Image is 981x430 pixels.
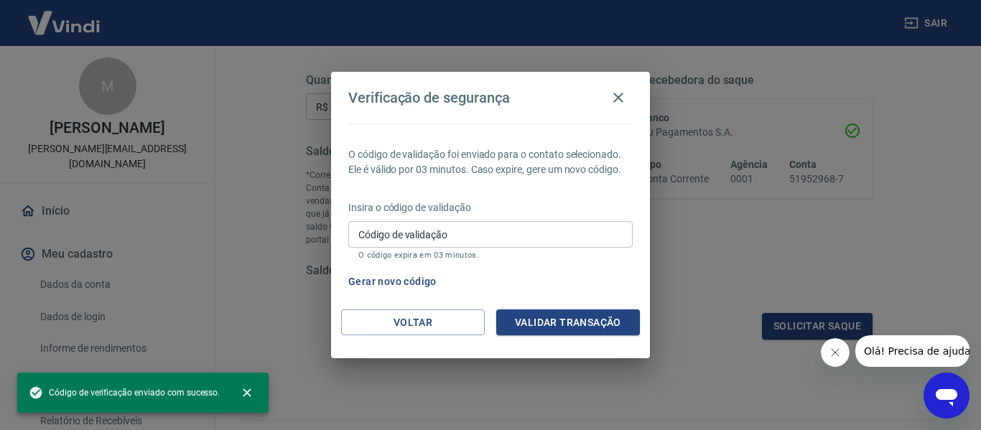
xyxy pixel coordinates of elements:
span: Código de verificação enviado com sucesso. [29,385,220,400]
button: Voltar [341,309,485,336]
h4: Verificação de segurança [348,89,510,106]
p: O código de validação foi enviado para o contato selecionado. Ele é válido por 03 minutos. Caso e... [348,147,633,177]
button: Validar transação [496,309,640,336]
p: Insira o código de validação [348,200,633,215]
span: Olá! Precisa de ajuda? [9,10,121,22]
iframe: Fechar mensagem [821,338,850,367]
iframe: Botão para abrir a janela de mensagens [924,373,970,419]
button: close [231,377,263,408]
button: Gerar novo código [343,268,442,295]
p: O código expira em 03 minutos. [358,251,623,260]
iframe: Mensagem da empresa [855,335,970,367]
